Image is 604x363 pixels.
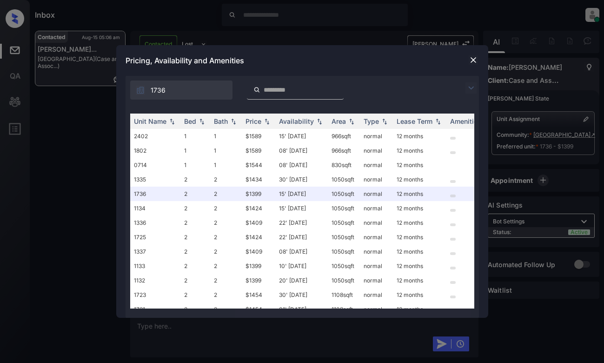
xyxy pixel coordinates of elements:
[328,172,360,187] td: 1050 sqft
[229,118,238,125] img: sorting
[214,117,228,125] div: Bath
[180,230,210,244] td: 2
[360,215,393,230] td: normal
[210,288,242,302] td: 2
[360,187,393,201] td: normal
[151,85,166,95] span: 1736
[393,158,446,172] td: 12 months
[180,143,210,158] td: 1
[184,117,196,125] div: Bed
[393,129,446,143] td: 12 months
[360,158,393,172] td: normal
[180,259,210,273] td: 2
[360,288,393,302] td: normal
[210,230,242,244] td: 2
[180,129,210,143] td: 1
[275,143,328,158] td: 08' [DATE]
[130,215,180,230] td: 1336
[130,129,180,143] td: 2402
[180,172,210,187] td: 2
[210,187,242,201] td: 2
[393,143,446,158] td: 12 months
[393,187,446,201] td: 12 months
[360,129,393,143] td: normal
[393,288,446,302] td: 12 months
[130,288,180,302] td: 1723
[130,172,180,187] td: 1335
[328,201,360,215] td: 1050 sqft
[275,215,328,230] td: 22' [DATE]
[393,244,446,259] td: 12 months
[328,129,360,143] td: 966 sqft
[275,129,328,143] td: 15' [DATE]
[130,187,180,201] td: 1736
[210,259,242,273] td: 2
[393,259,446,273] td: 12 months
[130,230,180,244] td: 1725
[469,55,478,65] img: close
[242,158,275,172] td: $1544
[360,230,393,244] td: normal
[360,201,393,215] td: normal
[134,117,166,125] div: Unit Name
[180,273,210,288] td: 2
[275,244,328,259] td: 08' [DATE]
[210,215,242,230] td: 2
[347,118,356,125] img: sorting
[393,273,446,288] td: 12 months
[328,259,360,273] td: 1050 sqft
[328,244,360,259] td: 1050 sqft
[180,215,210,230] td: 2
[328,158,360,172] td: 830 sqft
[262,118,272,125] img: sorting
[210,143,242,158] td: 1
[332,117,346,125] div: Area
[210,302,242,316] td: 2
[393,302,446,316] td: 12 months
[433,118,443,125] img: sorting
[380,118,389,125] img: sorting
[210,129,242,143] td: 1
[275,273,328,288] td: 20' [DATE]
[180,187,210,201] td: 2
[167,118,177,125] img: sorting
[197,118,206,125] img: sorting
[253,86,260,94] img: icon-zuma
[242,187,275,201] td: $1399
[393,201,446,215] td: 12 months
[275,201,328,215] td: 15' [DATE]
[242,259,275,273] td: $1399
[136,86,145,95] img: icon-zuma
[279,117,314,125] div: Availability
[242,129,275,143] td: $1589
[450,117,481,125] div: Amenities
[130,143,180,158] td: 1802
[275,187,328,201] td: 15' [DATE]
[242,288,275,302] td: $1454
[397,117,432,125] div: Lease Term
[210,244,242,259] td: 2
[210,158,242,172] td: 1
[130,273,180,288] td: 1132
[315,118,324,125] img: sorting
[242,273,275,288] td: $1399
[364,117,379,125] div: Type
[393,230,446,244] td: 12 months
[393,172,446,187] td: 12 months
[246,117,261,125] div: Price
[275,172,328,187] td: 30' [DATE]
[465,82,477,94] img: icon-zuma
[360,259,393,273] td: normal
[275,288,328,302] td: 30' [DATE]
[130,259,180,273] td: 1133
[328,273,360,288] td: 1050 sqft
[328,230,360,244] td: 1050 sqft
[242,302,275,316] td: $1454
[210,273,242,288] td: 2
[328,288,360,302] td: 1108 sqft
[328,215,360,230] td: 1050 sqft
[130,244,180,259] td: 1337
[180,302,210,316] td: 2
[328,143,360,158] td: 966 sqft
[275,230,328,244] td: 22' [DATE]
